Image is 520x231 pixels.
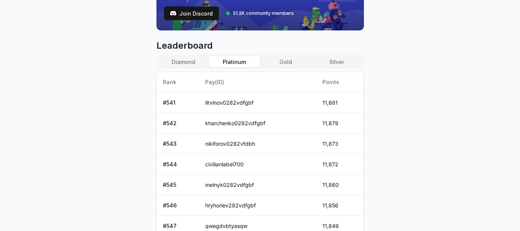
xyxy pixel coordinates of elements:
td: # 542 [157,113,199,134]
td: civilianlabel700 [199,154,316,175]
td: litvinov0282vdfgbf [199,92,316,113]
img: test [170,10,176,16]
th: Pay(ID) [199,72,316,92]
td: # 544 [157,154,199,175]
button: Join Discord [164,6,219,20]
td: 11,873 [316,134,363,154]
td: # 541 [157,92,199,113]
td: nikiforov0282vfdbh [199,134,316,154]
td: # 546 [157,195,199,216]
td: kharchenko0282vdfgbf [199,113,316,134]
span: 31.2K community members [233,10,294,16]
td: 11,860 [316,175,363,195]
td: 11,881 [316,92,363,113]
td: 11,856 [316,195,363,216]
td: # 545 [157,175,199,195]
button: Diamond [158,56,209,67]
th: Rank [157,72,199,92]
td: 11,879 [316,113,363,134]
span: Leaderboard [156,40,364,52]
a: testJoin Discord [164,6,219,20]
td: melnyk0282vdfgbf [199,175,316,195]
td: hryhoriev282vdfgbf [199,195,316,216]
td: # 543 [157,134,199,154]
td: 11,872 [316,154,363,175]
span: Join Discord [179,10,213,18]
button: Silver [311,56,362,67]
th: Points [316,72,363,92]
button: Platinum [209,56,260,67]
button: Gold [260,56,311,67]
